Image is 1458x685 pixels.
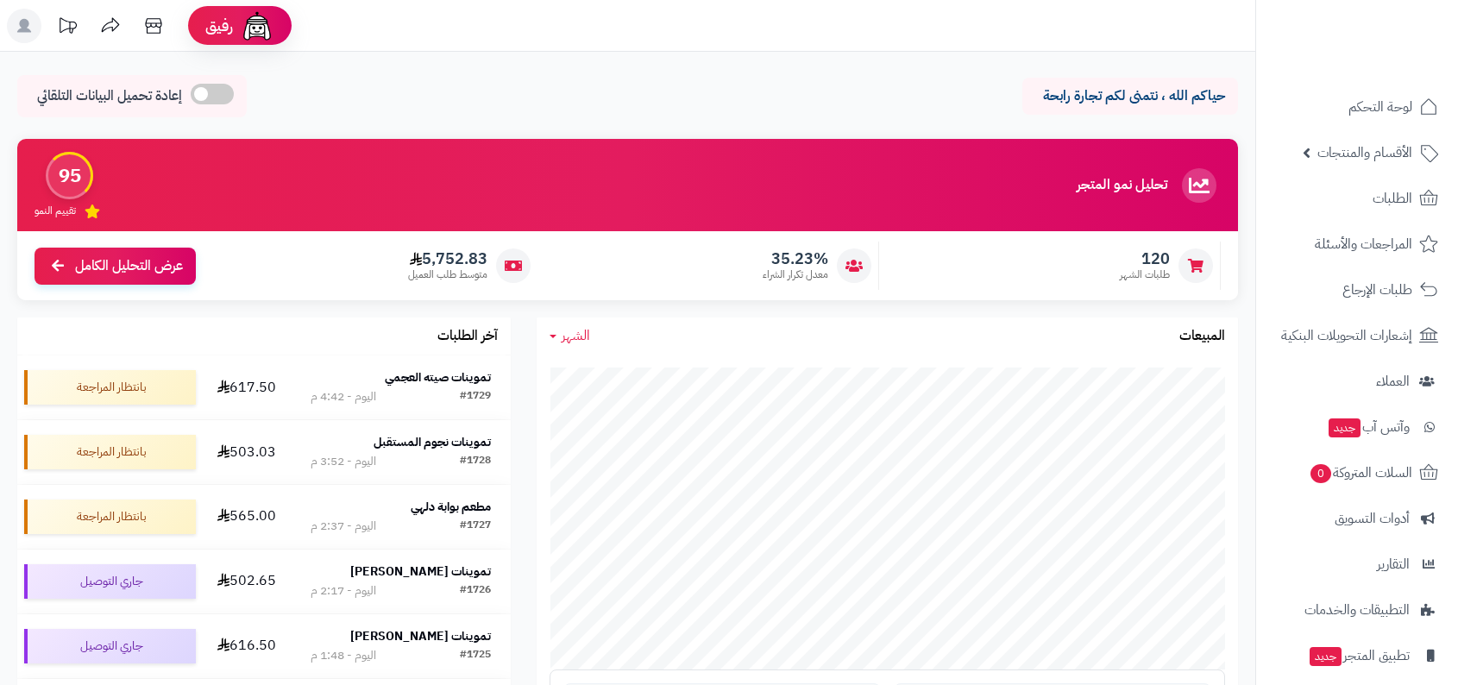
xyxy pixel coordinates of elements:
span: طلبات الشهر [1120,267,1170,282]
span: جديد [1310,647,1342,666]
a: التطبيقات والخدمات [1266,589,1448,631]
a: العملاء [1266,361,1448,402]
span: إعادة تحميل البيانات التلقائي [37,86,182,106]
span: الشهر [562,325,590,346]
td: 502.65 [203,550,291,613]
strong: تموينات نجوم المستقبل [374,433,491,451]
span: العملاء [1376,369,1410,393]
div: #1725 [460,647,491,664]
span: السلات المتروكة [1309,461,1412,485]
a: الشهر [550,326,590,346]
span: 35.23% [763,249,828,268]
a: وآتس آبجديد [1266,406,1448,448]
strong: تموينات صيته العجمي [385,368,491,386]
div: اليوم - 1:48 م [311,647,376,664]
div: بانتظار المراجعة [24,370,196,405]
a: تحديثات المنصة [46,9,89,47]
a: إشعارات التحويلات البنكية [1266,315,1448,356]
a: لوحة التحكم [1266,86,1448,128]
div: بانتظار المراجعة [24,435,196,469]
td: 565.00 [203,485,291,549]
span: أدوات التسويق [1335,506,1410,531]
a: عرض التحليل الكامل [35,248,196,285]
span: وآتس آب [1327,415,1410,439]
span: الأقسام والمنتجات [1317,141,1412,165]
strong: تموينات [PERSON_NAME] [350,562,491,581]
span: التقارير [1377,552,1410,576]
div: #1728 [460,453,491,470]
div: اليوم - 2:17 م [311,582,376,600]
td: 616.50 [203,614,291,678]
a: الطلبات [1266,178,1448,219]
h3: آخر الطلبات [437,329,498,344]
span: المراجعات والأسئلة [1315,232,1412,256]
div: #1729 [460,388,491,405]
img: ai-face.png [240,9,274,43]
span: تقييم النمو [35,204,76,218]
h3: تحليل نمو المتجر [1077,178,1167,193]
span: 0 [1310,464,1331,483]
div: جاري التوصيل [24,564,196,599]
span: إشعارات التحويلات البنكية [1281,324,1412,348]
div: اليوم - 2:37 م [311,518,376,535]
a: التقارير [1266,544,1448,585]
span: لوحة التحكم [1348,95,1412,119]
img: logo-2.png [1341,43,1442,79]
span: تطبيق المتجر [1308,644,1410,668]
td: 503.03 [203,420,291,484]
span: معدل تكرار الشراء [763,267,828,282]
strong: تموينات [PERSON_NAME] [350,627,491,645]
a: طلبات الإرجاع [1266,269,1448,311]
h3: المبيعات [1179,329,1225,344]
span: عرض التحليل الكامل [75,256,183,276]
div: اليوم - 4:42 م [311,388,376,405]
span: 120 [1120,249,1170,268]
a: أدوات التسويق [1266,498,1448,539]
div: #1727 [460,518,491,535]
div: #1726 [460,582,491,600]
span: 5,752.83 [408,249,487,268]
span: رفيق [205,16,233,36]
span: متوسط طلب العميل [408,267,487,282]
div: اليوم - 3:52 م [311,453,376,470]
div: بانتظار المراجعة [24,500,196,534]
span: الطلبات [1373,186,1412,211]
a: السلات المتروكة0 [1266,452,1448,493]
span: جديد [1329,418,1361,437]
p: حياكم الله ، نتمنى لكم تجارة رابحة [1035,86,1225,106]
span: طلبات الإرجاع [1342,278,1412,302]
a: المراجعات والأسئلة [1266,223,1448,265]
strong: مطعم بوابة دلهي [411,498,491,516]
a: تطبيق المتجرجديد [1266,635,1448,676]
td: 617.50 [203,355,291,419]
span: التطبيقات والخدمات [1304,598,1410,622]
div: جاري التوصيل [24,629,196,663]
